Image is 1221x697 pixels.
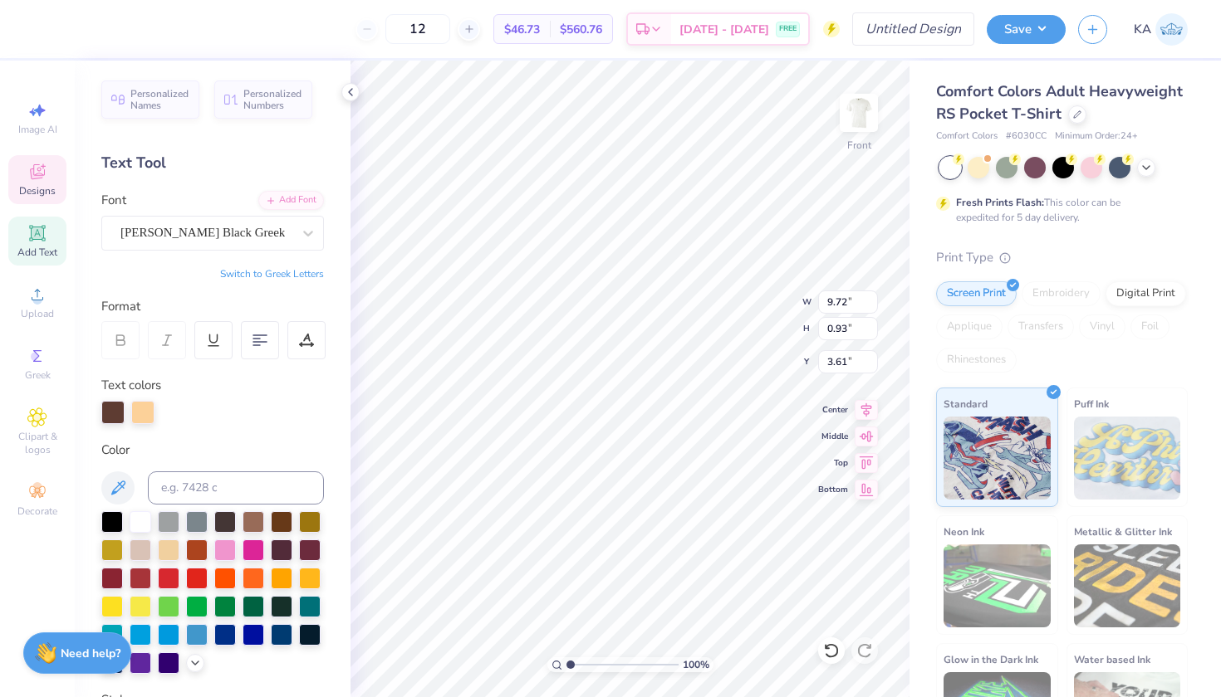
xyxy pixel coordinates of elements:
span: Bottom [818,484,848,495]
span: Neon Ink [944,523,984,540]
div: Rhinestones [936,348,1017,373]
div: Applique [936,314,1003,339]
span: # 6030CC [1006,129,1047,144]
span: Minimum Order: 24 + [1055,129,1138,144]
span: Image AI [18,123,57,136]
span: Standard [944,395,988,412]
div: Color [101,441,324,460]
div: Front [847,138,871,153]
label: Font [101,191,126,210]
span: Center [818,404,848,416]
span: Middle [818,431,848,442]
span: Water based Ink [1074,651,1150,668]
span: Clipart & logos [8,430,66,456]
a: KA [1134,13,1188,46]
strong: Need help? [61,646,120,661]
span: Puff Ink [1074,395,1109,412]
span: Upload [21,307,54,320]
img: Front [842,96,875,129]
span: Personalized Names [130,88,189,111]
img: Neon Ink [944,544,1051,627]
div: Screen Print [936,281,1017,306]
div: Foil [1130,314,1170,339]
span: FREE [779,23,797,35]
strong: Fresh Prints Flash: [956,196,1044,209]
img: Metallic & Glitter Ink [1074,544,1181,627]
span: Designs [19,184,56,197]
span: Personalized Numbers [243,88,302,111]
span: [DATE] - [DATE] [679,21,769,38]
span: Comfort Colors [936,129,998,144]
div: Digital Print [1106,281,1186,306]
span: KA [1134,20,1151,39]
div: Format [101,297,326,316]
span: $560.76 [560,21,602,38]
span: Add Text [17,246,57,259]
span: Comfort Colors Adult Heavyweight RS Pocket T-Shirt [936,81,1183,124]
input: – – [385,14,450,44]
label: Text colors [101,376,161,395]
span: Decorate [17,504,57,518]
span: Metallic & Glitter Ink [1074,523,1172,540]
span: $46.73 [504,21,540,38]
div: This color can be expedited for 5 day delivery. [956,195,1160,225]
input: e.g. 7428 c [148,471,324,504]
span: Top [818,457,848,469]
input: Untitled Design [852,12,974,46]
button: Save [987,15,1066,44]
div: Text Tool [101,152,324,174]
span: Greek [25,368,51,382]
div: Embroidery [1022,281,1101,306]
div: Transfers [1008,314,1074,339]
div: Add Font [258,191,324,210]
img: Puff Ink [1074,417,1181,500]
img: Kristen Afacan [1155,13,1188,46]
button: Switch to Greek Letters [220,267,324,280]
span: Glow in the Dark Ink [944,651,1038,668]
div: Print Type [936,248,1188,267]
span: 100 % [683,657,709,672]
img: Standard [944,417,1051,500]
div: Vinyl [1079,314,1125,339]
